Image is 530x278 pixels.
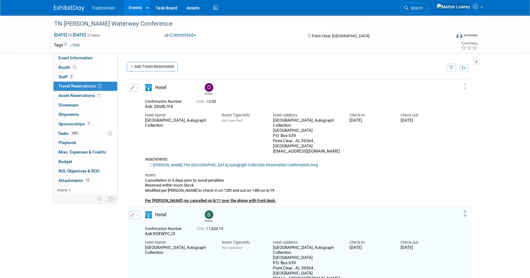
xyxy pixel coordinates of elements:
[58,169,99,173] span: ROI, Objectives & ROO
[145,84,152,91] i: Hotel
[464,83,467,90] i: Click and drag to move item
[145,245,212,256] div: [GEOGRAPHIC_DATA], Autograph Collection
[58,93,101,98] span: Asset Reservations
[464,211,467,217] i: Click and drag to move item
[58,159,72,164] span: Budget
[58,121,91,126] span: Sponsorships
[222,113,263,118] div: Room Type/Info:
[222,246,242,250] span: Not specified
[409,6,423,10] span: Search
[205,92,212,95] div: Derick Metts
[155,85,166,90] span: Hotel
[70,131,80,135] span: 100%
[87,33,100,37] span: (3 days)
[436,3,470,10] img: Matlyn Lowrey
[349,113,391,118] div: Check-in:
[105,195,118,203] td: Toggle Event Tabs
[145,211,152,218] i: Hotel
[312,34,369,38] span: Point Clear, [GEOGRAPHIC_DATA]
[349,245,391,250] div: [DATE]
[86,121,91,126] span: 1
[58,140,76,145] span: Playbook
[145,113,212,118] div: Hotel Name:
[54,82,117,91] a: Travel Reservations2
[127,62,178,72] a: Add Travel Reservation
[58,102,78,107] span: Giveaways
[72,65,77,69] span: Booth not reserved yet
[205,83,213,92] img: Derick Metts
[145,172,442,178] div: Notes:
[54,54,117,63] a: Event Information
[196,227,226,231] span: 1,034.15
[203,210,214,222] div: Scott Peterson
[145,98,187,104] div: Confirmation Number:
[150,163,318,167] a: [PERSON_NAME] The [GEOGRAPHIC_DATA] Autograph Collection Reservation Confirmation.msg
[58,74,74,79] span: Staff
[54,42,80,48] td: Tags
[97,84,102,88] span: 2
[52,18,442,29] div: TN [PERSON_NAME] Waterway Conference
[54,32,86,38] span: [DATE] [DATE]
[54,129,117,138] a: Tasks100%
[58,150,106,154] span: Misc. Expenses & Credits
[54,167,117,176] a: ROI, Objectives & ROO
[58,65,77,70] span: Booth
[401,245,442,250] div: [DATE]
[54,110,117,119] a: Shipments
[58,83,102,88] span: Travel Reservations
[54,120,117,129] a: Sponsorships1
[349,118,391,123] div: [DATE]
[273,240,340,245] div: Hotel Address:
[92,6,115,10] span: Tradeshows
[145,157,442,162] div: Attachments:
[54,138,117,147] a: Playbook
[401,118,442,123] div: [DATE]
[57,187,67,192] span: more
[54,186,117,195] a: more
[155,212,166,217] span: Hotel
[196,99,209,104] span: Cost: $
[162,32,199,39] button: Committed
[145,104,173,109] span: Ack: DIGBLIY4
[84,178,91,183] span: 13
[461,42,477,45] div: Event Rating
[70,43,80,47] a: Edit
[54,101,117,110] a: Giveaways
[54,157,117,166] a: Budget
[54,91,117,100] a: Asset Reservations7
[145,225,187,231] div: Confirmation Number:
[145,178,442,203] div: Cancellation is 5 days prior to avoid penalties. Reserved within room block Modified per [PERSON_...
[400,3,428,13] a: Search
[273,113,340,118] div: Hotel Address:
[222,240,263,245] div: Room Type/Info:
[58,55,93,60] span: Event Information
[205,219,212,222] div: Scott Peterson
[58,131,80,136] span: Tasks
[401,240,442,245] div: Check-out:
[54,72,117,82] a: Staff2
[449,66,453,70] i: Filter by Traveler
[69,74,74,79] span: 2
[58,178,91,183] span: Attachments
[67,32,73,37] span: to
[96,93,101,98] span: 7
[222,118,242,123] span: Not specified
[54,5,84,11] img: ExhibitDay
[145,118,212,128] div: [GEOGRAPHIC_DATA], Autograph Collection
[54,176,117,185] a: Attachments13
[273,118,340,154] div: [GEOGRAPHIC_DATA], Autograph Collection [GEOGRAPHIC_DATA] P.O. Box 639 Point Clear , AL 36564 , [...
[58,112,79,117] span: Shipments
[349,240,391,245] div: Check-in:
[203,83,214,95] div: Derick Metts
[54,63,117,72] a: Booth
[205,210,213,219] img: Scott Peterson
[401,113,442,118] div: Check-out:
[145,231,175,236] span: Ack:93XWPCJ3
[94,195,105,203] td: Personalize Event Tab Strip
[196,227,209,231] span: Cost: $
[415,32,478,41] div: Event Format
[463,33,478,38] div: In-Person
[145,198,276,203] b: Per [PERSON_NAME] mc cancelled on 8/11 over the phone with front desk.
[456,33,462,38] img: Format-Inperson.png
[54,148,117,157] a: Misc. Expenses & Credits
